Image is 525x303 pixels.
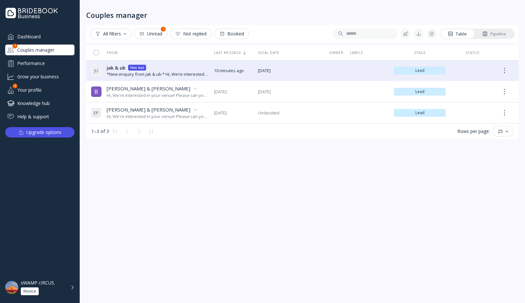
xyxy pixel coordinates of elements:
div: Pipeline [482,31,506,37]
div: Booked [220,31,244,36]
div: Stage [394,50,446,55]
div: All filters [95,31,126,36]
div: Novice [23,289,36,294]
div: Hi, We're interested in your venue! Please can you share your availability around our ideal date,... [107,113,209,120]
span: 10 minutes ago [214,68,253,74]
a: Knowledge hub [5,98,74,109]
div: Couples manager [5,45,74,55]
div: 1–3 of 3 [91,128,109,135]
span: jak & ub [107,64,126,71]
button: Not replied [170,29,212,39]
div: Table [448,31,467,37]
a: Help & support [5,111,74,122]
a: Dashboard [5,31,74,42]
div: Hi, We're interested in your venue! Please can you share your availability around our ideal date,... [107,92,209,99]
a: Your profile2 [5,85,74,95]
span: [DATE] [214,89,253,95]
img: dpr=2,fit=cover,g=face,w=48,h=48 [5,281,18,294]
div: Not replied [175,31,207,36]
a: Grow your business [5,71,74,82]
div: Status [451,50,494,55]
div: New lead [130,65,144,70]
div: Ideal date [258,50,323,55]
div: J U [91,65,101,76]
div: Unread [139,31,162,36]
div: Upgrade options [26,128,61,137]
span: [PERSON_NAME] & [PERSON_NAME] [107,106,190,113]
div: From [91,50,118,55]
div: Your profile [5,85,74,95]
button: All filters [90,29,131,39]
div: Couples manager [86,10,147,20]
a: Couples manager1 [5,45,74,55]
div: Owner [328,50,345,55]
button: Booked [214,29,249,39]
span: [DATE] [258,89,323,95]
span: Lead [397,89,443,94]
button: Unread [134,29,168,39]
div: Last message [214,50,253,55]
div: 1 [13,44,18,48]
span: Lead [397,110,443,115]
span: Lead [397,68,443,73]
div: 25 [498,129,508,134]
img: dpr=2,fit=cover,g=face,w=32,h=32 [91,86,101,97]
div: Rows per page: [457,128,490,135]
div: sWAMP cIRCUS. [21,280,55,286]
div: 2 [13,84,18,88]
div: E P [91,108,101,118]
a: Performance [5,58,74,69]
div: Labels [350,50,389,55]
span: [PERSON_NAME] & [PERSON_NAME] [107,85,190,92]
span: Undecided [258,110,323,116]
span: [DATE] [214,110,253,116]
span: [DATE] [258,68,323,74]
button: 25 [492,126,513,137]
div: *New enquiry from jak & ub:* Hi, We’re interested in your venue for our wedding! We would like to... [107,71,209,77]
div: 1 [161,27,166,32]
button: Upgrade options [5,127,74,138]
